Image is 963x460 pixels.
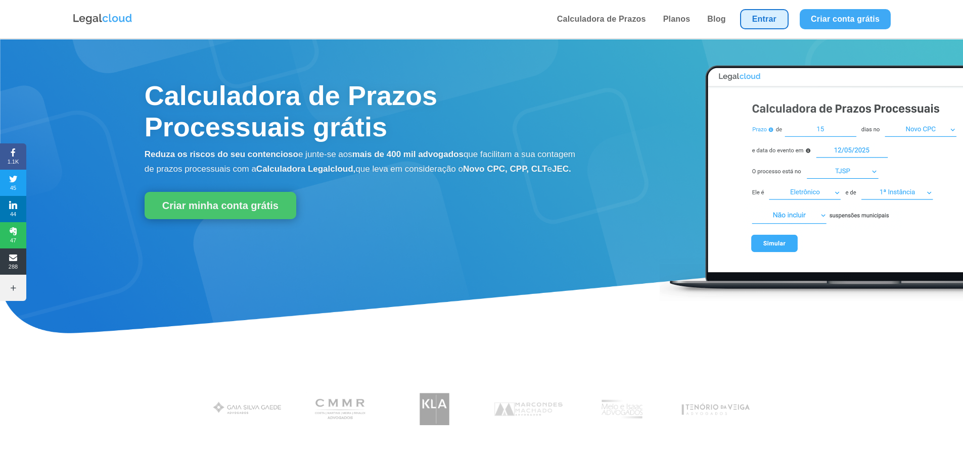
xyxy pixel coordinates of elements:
b: Calculadora Legalcloud, [256,164,356,174]
b: Reduza os riscos do seu contencioso [145,149,298,159]
img: Calculadora de Prazos Processuais Legalcloud [660,55,963,302]
img: Profissionais do escritório Melo e Isaac Advogados utilizam a Legalcloud [583,388,661,431]
a: Criar minha conta grátis [145,192,296,219]
img: Tenório da Veiga Advogados [677,388,754,431]
a: Entrar [740,9,789,29]
a: Calculadora de Prazos Processuais Legalcloud [660,295,963,304]
img: Marcondes Machado Advogados utilizam a Legalcloud [490,388,567,431]
b: Novo CPC, CPP, CLT [463,164,547,174]
img: Gaia Silva Gaede Advogados Associados [209,388,286,431]
img: Koury Lopes Advogados [396,388,473,431]
img: Logo da Legalcloud [72,13,133,26]
span: Calculadora de Prazos Processuais grátis [145,80,437,142]
b: mais de 400 mil advogados [352,149,464,159]
img: Costa Martins Meira Rinaldi Advogados [302,388,380,431]
a: Criar conta grátis [800,9,891,29]
p: e junte-se aos que facilitam a sua contagem de prazos processuais com a que leva em consideração o e [145,147,578,177]
b: JEC. [552,164,571,174]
